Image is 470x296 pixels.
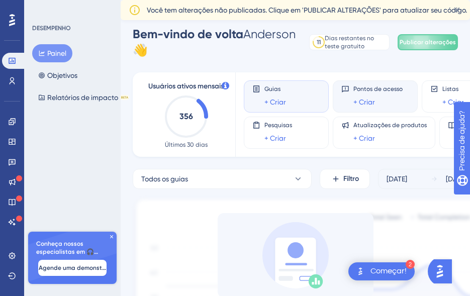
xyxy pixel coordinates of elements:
div: [DATE] [446,173,466,185]
iframe: UserGuiding AI Assistant Launcher [428,256,458,286]
a: + Criar [264,132,286,144]
span: Você tem alterações não publicadas. Clique em 'PUBLICAR ALTERAÇÕES' para atualizar seu código. [147,4,467,16]
span: Usuários ativos mensais [148,80,224,92]
span: Bem-vindo de volta [133,27,243,41]
div: Começar! [370,266,407,277]
button: Objetivos [32,66,83,84]
div: Abra o Get Started! Lista de verificação, módulos restantes: 2 [348,262,415,280]
button: Publicar alterações [398,34,458,50]
span: Últimos 30 dias [165,141,208,149]
button: Agende uma demonstração [38,260,107,276]
div: Anderson 👋 [133,26,309,58]
span: Publicar alterações [400,38,456,46]
span: Todos os guias [141,173,188,185]
span: Guias [264,85,286,93]
font: Relatórios de impacto [47,91,118,104]
button: Painel [32,44,72,62]
button: Filtro [320,169,370,189]
a: + Criar [353,96,375,108]
span: Filtro [343,173,359,185]
span: Pontos de acesso [353,85,403,93]
span: Precisa de ajuda? [24,3,84,15]
button: Relatórios de impactoBETA [32,88,135,107]
font: Objetivos [47,69,77,81]
div: 11 [317,38,321,46]
span: Atualizações de produtos [353,121,427,129]
span: Listas [442,85,464,93]
div: BETA [120,95,129,100]
button: Todos os guias [133,169,312,189]
span: Conheça nossos especialistas em 🎧 integração [36,240,109,256]
div: 2 [406,260,415,269]
div: [DATE] [387,173,407,185]
a: + Criar [264,96,286,108]
a: + Criar [353,132,375,144]
div: Dias restantes no teste gratuito [325,34,386,50]
span: Agende uma demonstração [39,264,106,272]
text: 356 [179,112,193,121]
font: Painel [47,47,66,59]
a: + Criar [442,96,464,108]
img: texto alternativo de imagem do iniciador [354,265,366,277]
span: Pesquisas [264,121,292,129]
div: DESEMPENHO [32,24,71,32]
